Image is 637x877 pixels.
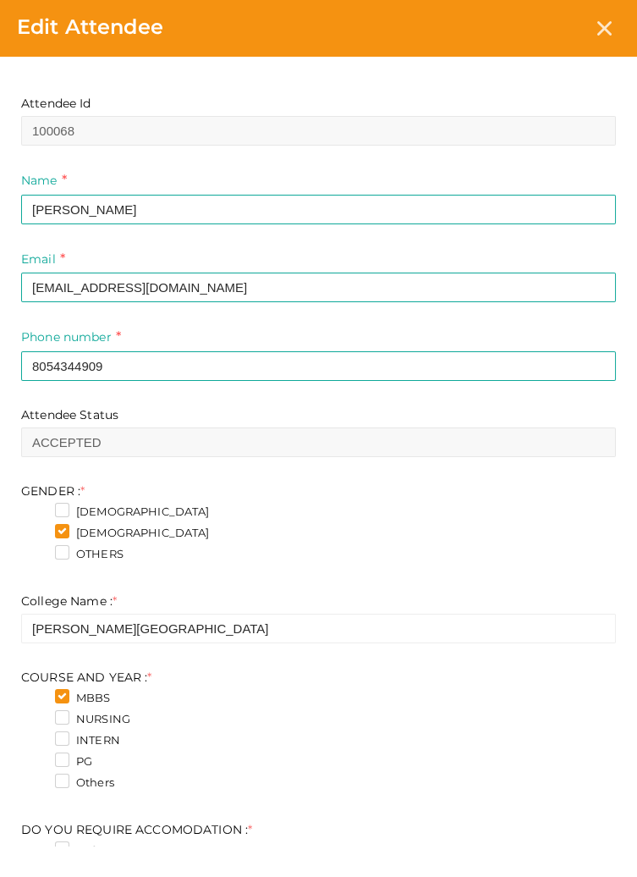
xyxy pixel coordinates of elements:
label: INTERN [55,732,120,749]
label: YES [55,842,97,859]
label: Name [21,171,67,190]
label: Others [55,775,114,792]
label: MBBS [55,690,111,707]
label: OTHERS [55,546,124,563]
label: Attendee Status [21,406,118,423]
label: Attendee Id [21,95,91,112]
label: GENDER : [21,483,85,499]
label: NURSING [55,711,130,728]
label: DO YOU REQUIRE ACCOMODATION : [21,821,252,838]
label: [DEMOGRAPHIC_DATA] [55,504,210,521]
label: Email [21,250,65,269]
label: COURSE AND YEAR : [21,669,152,686]
span: Edit Attendee [17,14,163,39]
label: Phone number [21,328,121,347]
label: PG [55,753,92,770]
label: College Name : [21,593,117,609]
label: [DEMOGRAPHIC_DATA] [55,525,210,542]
